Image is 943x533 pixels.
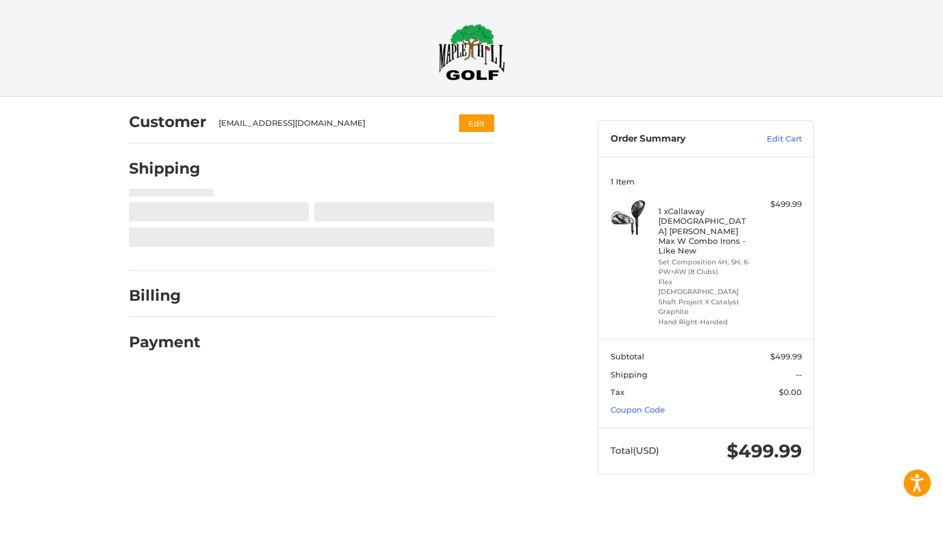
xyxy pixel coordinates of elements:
[727,440,802,462] span: $499.99
[610,445,659,456] span: Total (USD)
[459,114,494,132] button: Edit
[610,405,665,414] a: Coupon Code
[610,370,647,379] span: Shipping
[658,297,751,317] li: Shaft Project X Catalyst Graphite
[796,370,802,379] span: --
[219,117,436,129] div: [EMAIL_ADDRESS][DOMAIN_NAME]
[658,206,751,255] h4: 1 x Callaway [DEMOGRAPHIC_DATA] [PERSON_NAME] Max W Combo Irons - Like New
[129,113,207,131] h2: Customer
[741,133,802,145] a: Edit Cart
[438,24,505,80] img: Maple Hill Golf
[610,177,802,186] h3: 1 Item
[779,387,802,397] span: $0.00
[754,198,802,211] div: $499.99
[610,387,624,397] span: Tax
[658,317,751,327] li: Hand Right-Handed
[610,352,644,361] span: Subtotal
[610,133,741,145] h3: Order Summary
[129,159,200,178] h2: Shipping
[658,257,751,277] li: Set Composition 4H, 5H, 6-PW+AW (8 Clubs)
[770,352,802,361] span: $499.99
[658,277,751,297] li: Flex [DEMOGRAPHIC_DATA]
[129,286,200,305] h2: Billing
[129,333,200,352] h2: Payment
